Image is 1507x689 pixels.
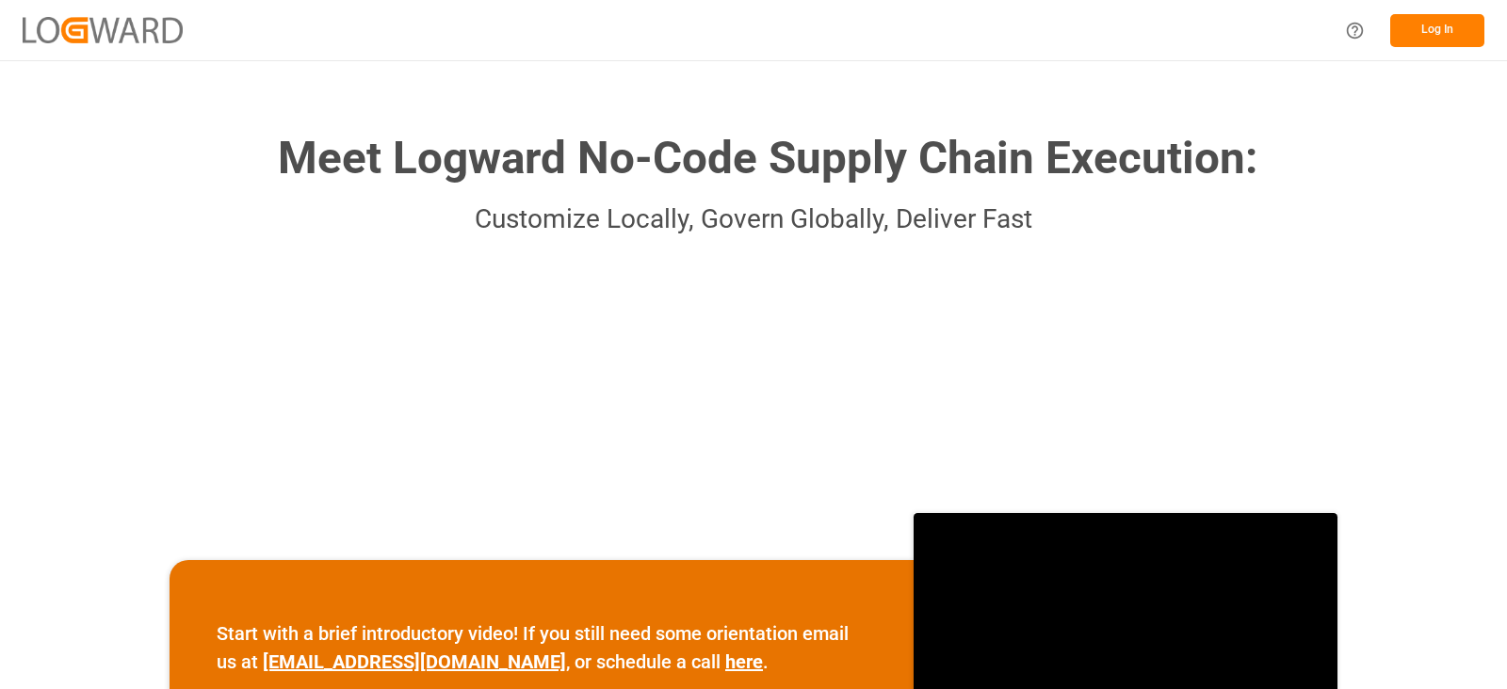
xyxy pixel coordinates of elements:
[725,650,763,673] a: here
[23,17,183,42] img: Logward_new_orange.png
[1390,14,1484,47] button: Log In
[217,619,867,676] p: Start with a brief introductory video! If you still need some orientation email us at , or schedu...
[263,650,566,673] a: [EMAIL_ADDRESS][DOMAIN_NAME]
[1334,9,1376,52] button: Help Center
[250,199,1257,241] p: Customize Locally, Govern Globally, Deliver Fast
[278,125,1257,192] h1: Meet Logward No-Code Supply Chain Execution:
